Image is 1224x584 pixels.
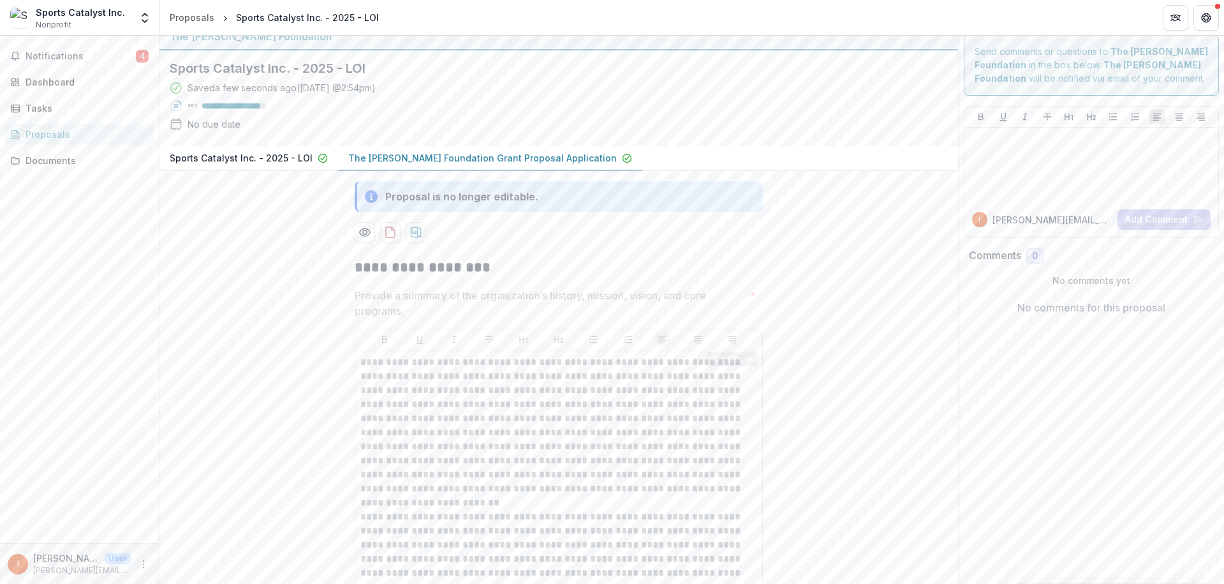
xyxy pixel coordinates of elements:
a: Documents [5,150,154,171]
div: Saved a few seconds ago ( [DATE] @ 2:54pm ) [188,81,376,94]
button: Heading 1 [516,332,531,347]
div: Send comments or questions to in the box below. will be notified via email of your comment. [964,34,1219,96]
button: Bold [377,332,392,347]
button: Get Help [1193,5,1219,31]
button: Underline [996,109,1011,124]
button: download-proposal [380,222,401,243]
p: 90 % [188,101,197,110]
a: Proposals [165,8,219,27]
button: Ordered List [621,332,636,347]
p: No comments for this proposal [1017,300,1165,315]
div: Sports Catalyst Inc. - 2025 - LOI [236,11,379,24]
button: Open entity switcher [136,5,154,31]
div: No due date [188,117,240,131]
button: Align Center [690,332,705,347]
h2: Sports Catalyst Inc. - 2025 - LOI [170,61,927,76]
button: Align Right [1193,109,1209,124]
div: Proposal is no longer editable. [385,189,538,204]
button: Heading 2 [551,332,566,347]
button: Heading 1 [1061,109,1077,124]
button: Italicize [1017,109,1033,124]
h2: Comments [969,250,1021,262]
p: [PERSON_NAME][EMAIL_ADDRESS][DOMAIN_NAME] [33,551,100,565]
a: Dashboard [5,71,154,93]
p: [PERSON_NAME][EMAIL_ADDRESS][DOMAIN_NAME] [33,565,131,576]
button: Bullet List [1105,109,1121,124]
span: Notifications [26,51,136,62]
div: Proposals [26,128,144,141]
button: Ordered List [1128,109,1143,124]
button: Partners [1163,5,1188,31]
button: Add Comment [1117,209,1211,230]
button: Bold [973,109,989,124]
button: More [136,557,151,572]
div: Proposals [170,11,214,24]
button: Strike [1040,109,1055,124]
div: The [PERSON_NAME] Foundation [170,29,948,44]
img: Sports Catalyst Inc. [10,8,31,28]
button: Align Center [1172,109,1187,124]
span: 4 [136,50,149,63]
button: Strike [482,332,497,347]
div: ivan.b@sportscatalyst.org [978,216,980,223]
button: Italicize [446,332,462,347]
span: 0 [1032,251,1038,262]
p: Provide a summary of the organization’s history, mission, vision, and core programs. [355,288,744,318]
button: Underline [412,332,427,347]
div: Sports Catalyst Inc. [36,6,125,19]
div: Documents [26,154,144,167]
button: Align Left [1149,109,1165,124]
a: Tasks [5,98,154,119]
p: The [PERSON_NAME] Foundation Grant Proposal Application [348,151,617,165]
p: User [105,553,131,564]
p: Sports Catalyst Inc. - 2025 - LOI [170,151,313,165]
button: Bullet List [586,332,601,347]
button: Preview 44c80704-5bdf-4896-8832-e53043216213-1.pdf [355,222,375,243]
nav: breadcrumb [165,8,384,27]
div: Dashboard [26,75,144,89]
button: Notifications4 [5,46,154,66]
button: Align Left [655,332,670,347]
span: Nonprofit [36,19,71,31]
div: ivan.b@sportscatalyst.org [17,560,19,568]
button: Heading 2 [1084,109,1099,124]
div: Tasks [26,101,144,115]
p: No comments yet [969,274,1214,287]
a: Proposals [5,124,154,145]
button: download-proposal [406,222,426,243]
p: [PERSON_NAME][EMAIL_ADDRESS][DOMAIN_NAME] [992,213,1112,227]
button: Align Right [725,332,740,347]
